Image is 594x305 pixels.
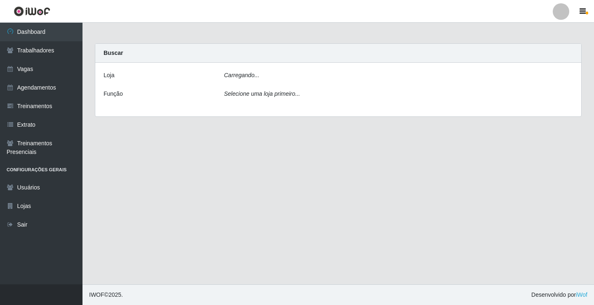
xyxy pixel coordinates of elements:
[104,50,123,56] strong: Buscar
[576,291,587,298] a: iWof
[104,71,114,80] label: Loja
[89,291,123,299] span: © 2025 .
[224,90,300,97] i: Selecione uma loja primeiro...
[14,6,50,17] img: CoreUI Logo
[104,90,123,98] label: Função
[531,291,587,299] span: Desenvolvido por
[89,291,104,298] span: IWOF
[224,72,259,78] i: Carregando...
